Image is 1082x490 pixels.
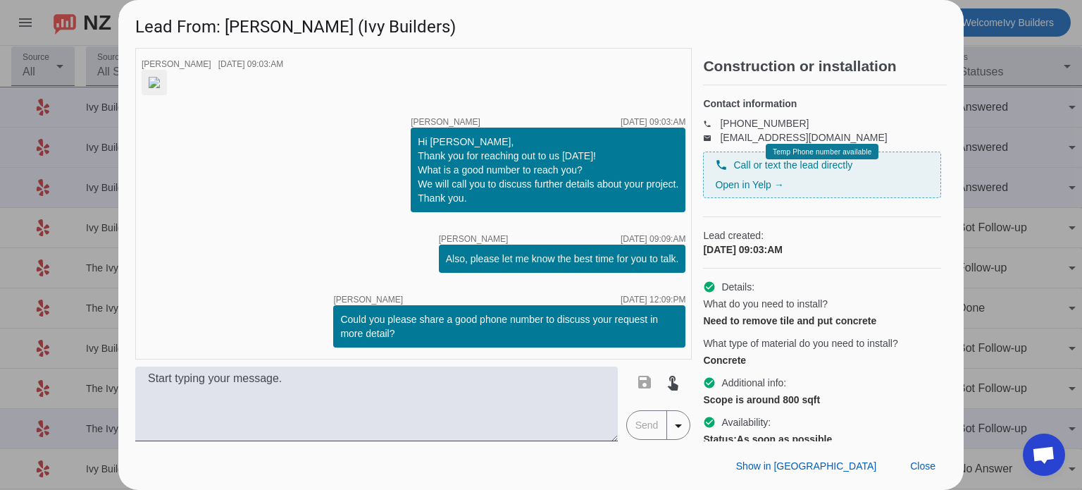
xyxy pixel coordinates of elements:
mat-icon: arrow_drop_down [670,417,687,434]
div: Concrete [703,353,941,367]
span: Lead created: [703,228,941,243]
div: Open chat [1023,434,1065,476]
span: [PERSON_NAME] [411,118,480,126]
div: Need to remove tile and put concrete [703,314,941,328]
mat-icon: touch_app [664,374,681,391]
span: [PERSON_NAME] [439,235,509,243]
span: Additional info: [721,376,786,390]
mat-icon: email [703,134,720,141]
mat-icon: check_circle [703,281,716,293]
span: Call or text the lead directly [733,158,852,172]
div: Could you please share a good phone number to discuss your request in more detail?​ [340,312,678,341]
a: [PHONE_NUMBER] [720,118,809,129]
div: [DATE] 12:09:PM [621,295,685,304]
strong: Status: [703,434,736,445]
div: [DATE] 09:03:AM [621,118,685,126]
a: Open in Yelp → [715,179,783,190]
span: Show in [GEOGRAPHIC_DATA] [736,460,876,472]
div: As soon as possible [703,432,941,446]
span: Close [910,460,935,472]
span: Availability: [721,415,771,429]
h4: Contact information [703,97,941,111]
div: [DATE] 09:03:AM [703,243,941,257]
span: [PERSON_NAME] [333,295,403,304]
div: Scope is around 800 sqft [703,393,941,407]
span: Details: [721,280,754,294]
button: Close [899,453,947,479]
h2: Construction or installation [703,59,947,73]
span: What type of material do you need to install? [703,336,897,350]
mat-icon: phone [703,120,720,127]
mat-icon: check_circle [703,376,716,389]
mat-icon: phone [715,159,728,171]
img: 9KFawar74ASEx3bdNiO_4g [149,77,160,88]
mat-icon: check_circle [703,416,716,429]
span: What do you need to install? [703,297,828,311]
span: [PERSON_NAME] [142,59,211,69]
div: [DATE] 09:03:AM [218,60,283,68]
button: Show in [GEOGRAPHIC_DATA] [725,453,888,479]
div: Hi [PERSON_NAME], Thank you for reaching out to us [DATE]! What is a good number to reach you? We... [418,135,678,205]
span: Temp Phone number available [773,148,871,156]
div: [DATE] 09:09:AM [621,235,685,243]
a: [EMAIL_ADDRESS][DOMAIN_NAME] [720,132,887,143]
div: Also, please let me know the best time for you to talk.​ [446,252,679,266]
